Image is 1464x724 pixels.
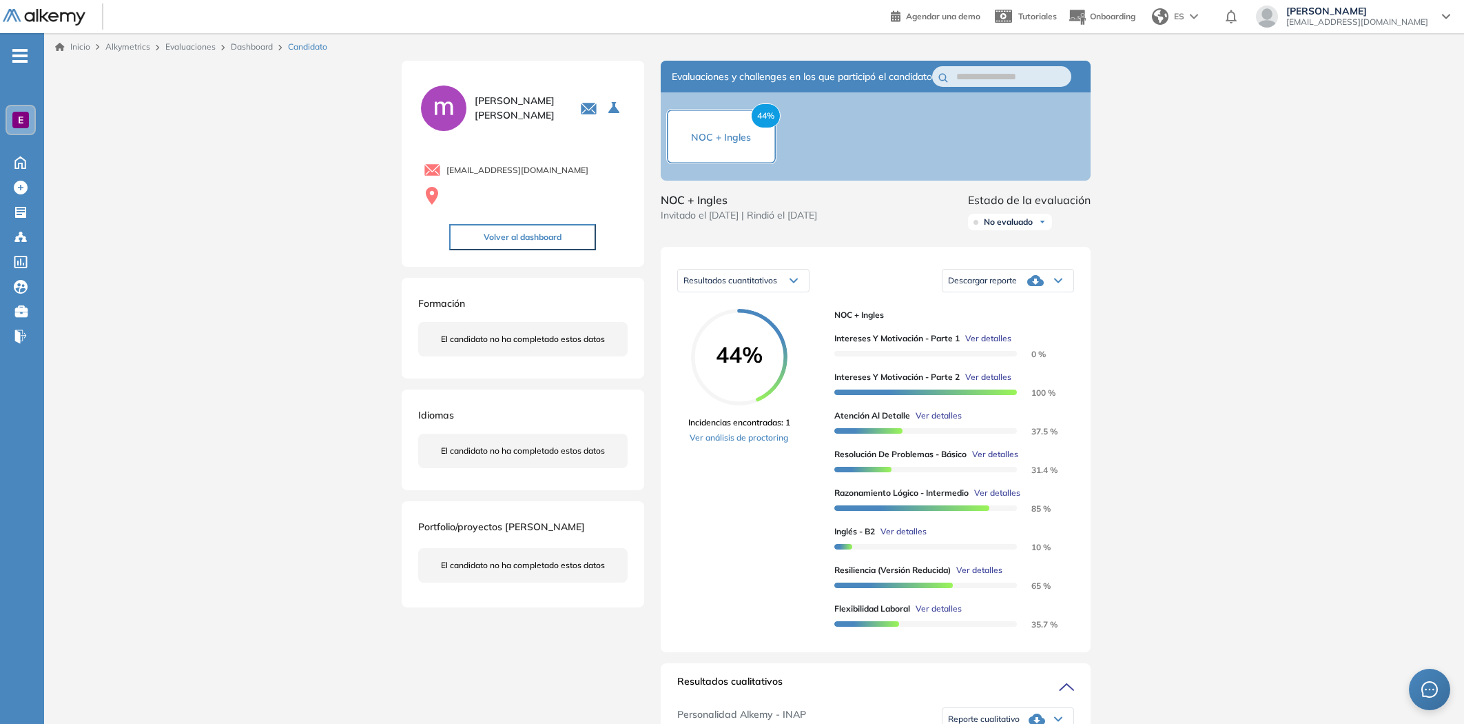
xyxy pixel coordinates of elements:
[55,41,90,53] a: Inicio
[969,487,1020,499] button: Ver detalles
[968,192,1091,208] span: Estado de la evaluación
[834,564,951,576] span: Resiliencia (versión reducida)
[688,432,790,444] a: Ver análisis de proctoring
[906,11,980,21] span: Agendar una demo
[972,448,1018,461] span: Ver detalles
[1174,10,1184,23] span: ES
[441,445,605,457] span: El candidato no ha completado estos datos
[834,448,967,461] span: Resolución de problemas - Básico
[18,114,23,125] span: E
[165,41,216,52] a: Evaluaciones
[683,275,777,285] span: Resultados cuantitativos
[1152,8,1168,25] img: world
[1018,11,1057,21] span: Tutoriales
[688,416,790,429] span: Incidencias encontradas: 1
[960,332,1011,345] button: Ver detalles
[910,410,962,422] button: Ver detalles
[875,525,927,538] button: Ver detalles
[834,603,910,615] span: Flexibilidad Laboral
[1015,619,1058,630] span: 35.7 %
[3,9,85,26] img: Logo
[751,103,781,128] span: 44%
[691,131,751,143] span: NOC + Ingles
[288,41,327,53] span: Candidato
[1015,349,1046,359] span: 0 %
[834,487,969,499] span: Razonamiento Lógico - Intermedio
[965,332,1011,345] span: Ver detalles
[449,224,596,250] button: Volver al dashboard
[916,410,962,422] span: Ver detalles
[834,371,960,383] span: Intereses y Motivación - Parte 2
[1038,218,1047,226] img: Ícono de flecha
[231,41,273,52] a: Dashboard
[880,525,927,538] span: Ver detalles
[446,164,588,177] span: [EMAIL_ADDRESS][DOMAIN_NAME]
[1190,14,1198,19] img: arrow
[661,192,817,208] span: NOC + Ingles
[834,309,1063,321] span: NOC + Ingles
[1015,388,1055,398] span: 100 %
[418,409,454,421] span: Idiomas
[1421,681,1438,698] span: message
[677,674,783,696] span: Resultados cualitativos
[891,7,980,23] a: Agendar una demo
[1015,542,1051,552] span: 10 %
[974,487,1020,499] span: Ver detalles
[910,603,962,615] button: Ver detalles
[967,448,1018,461] button: Ver detalles
[661,208,817,223] span: Invitado el [DATE] | Rindió el [DATE]
[1015,503,1051,514] span: 85 %
[672,70,932,84] span: Evaluaciones y challenges en los que participó el candidato
[691,343,787,365] span: 44%
[834,332,960,345] span: Intereses y Motivación - Parte 1
[1068,2,1135,32] button: Onboarding
[984,217,1033,228] span: No evaluado
[960,371,1011,383] button: Ver detalles
[418,83,469,134] img: PROFILE_MENU_LOGO_USER
[965,371,1011,383] span: Ver detalles
[441,333,605,345] span: El candidato no ha completado estos datos
[834,410,910,422] span: Atención al detalle
[105,41,150,52] span: Alkymetrics
[1090,11,1135,21] span: Onboarding
[418,521,585,533] span: Portfolio/proyectos [PERSON_NAME]
[834,525,875,538] span: Inglés - B2
[916,603,962,615] span: Ver detalles
[956,564,1002,576] span: Ver detalles
[1015,426,1058,436] span: 37.5 %
[603,96,628,121] button: Seleccione la evaluación activa
[948,275,1017,286] span: Descargar reporte
[1015,465,1058,475] span: 31.4 %
[1286,6,1428,17] span: [PERSON_NAME]
[1286,17,1428,28] span: [EMAIL_ADDRESS][DOMAIN_NAME]
[441,559,605,572] span: El candidato no ha completado estos datos
[12,54,28,57] i: -
[951,564,1002,576] button: Ver detalles
[418,297,465,310] span: Formación
[1015,581,1051,591] span: 65 %
[475,94,564,123] span: [PERSON_NAME] [PERSON_NAME]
